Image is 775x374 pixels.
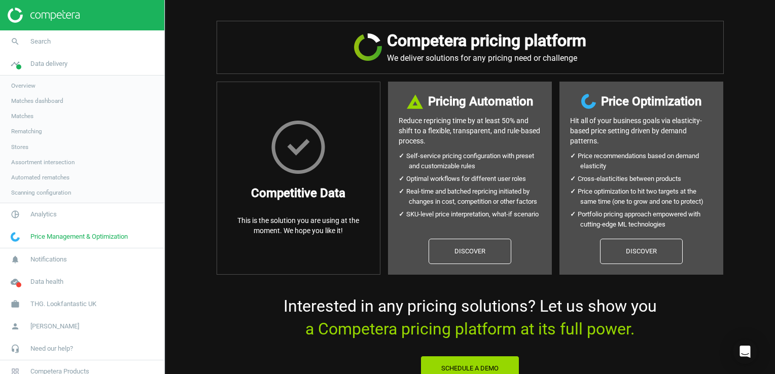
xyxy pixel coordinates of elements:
img: HxscrLsMTvcLXxPnqlhRQhRi+upeiQYiT7g7j1jdpu6T9n6zgWWHzG7gAAAABJRU5ErkJggg== [271,121,325,174]
li: Portfolio pricing approach empowered with cutting-edge ML technologies [580,209,713,230]
span: Overview [11,82,36,90]
img: wGWNvw8QSZomAAAAABJRU5ErkJggg== [11,232,20,242]
span: Search [30,37,51,46]
i: cloud_done [6,272,25,291]
span: [PERSON_NAME] [30,322,79,331]
img: DI+PfHAOTJwAAAAASUVORK5CYII= [407,94,423,109]
li: Cross-elasticities between products [580,174,713,184]
i: person [6,317,25,336]
p: This is the solution you are using at the moment. We hope you like it! [227,215,370,236]
span: Stores [11,143,28,151]
li: SKU-level price interpretation, what-if scenario [409,209,541,219]
img: JRVR7TKHubxRX4WiWFsHXLVQu3oYgKr0EdU6k5jjvBYYAAAAAElFTkSuQmCC [354,33,382,61]
h2: Competera pricing platform [387,31,586,50]
h3: Price Optimization [601,92,701,110]
span: Rematching [11,127,42,135]
a: Discover [600,239,683,264]
span: Need our help? [30,344,73,353]
p: Hit all of your business goals via elasticity- based price setting driven by demand patterns. [570,116,713,146]
span: Price Management & Optimization [30,232,128,241]
i: notifications [6,250,25,269]
span: Data delivery [30,59,67,68]
span: Analytics [30,210,57,219]
span: THG. Lookfantastic UK [30,300,96,309]
img: wGWNvw8QSZomAAAAABJRU5ErkJggg== [581,94,596,109]
span: a Competera pricing platform at its full power. [305,319,635,339]
a: Discover [429,239,511,264]
li: Price optimization to hit two targets at the same time (one to grow and one to protect) [580,186,713,207]
li: Price recommendations based on demand elasticity [580,151,713,171]
i: headset_mic [6,339,25,358]
i: work [6,294,25,314]
p: We deliver solutions for any pricing need or challenge [387,53,586,63]
img: ajHJNr6hYgQAAAAASUVORK5CYII= [8,8,80,23]
li: Real-time and batched repricing initiated by changes in cost, competition or other factors [409,186,541,207]
h3: Competitive Data [251,184,345,202]
span: Notifications [30,255,67,264]
span: Scanning configuration [11,189,71,197]
p: Interested in any pricing solutions? Let us show you [217,295,724,341]
div: Open Intercom Messenger [733,340,757,364]
h3: Pricing Automation [428,92,533,110]
span: Assortment intersection [11,158,75,166]
li: Optimal workflows for different user roles [409,174,541,184]
i: timeline [6,54,25,73]
span: Automated rematches [11,173,69,181]
span: Matches [11,112,33,120]
i: pie_chart_outlined [6,205,25,224]
i: search [6,32,25,51]
li: Self-service pricing configuration with preset and customizable rules [409,151,541,171]
span: Matches dashboard [11,97,63,105]
span: Data health [30,277,63,286]
p: Reduce repricing time by at least 50% and shift to a flexible, transparent, and rule-based process. [399,116,541,146]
